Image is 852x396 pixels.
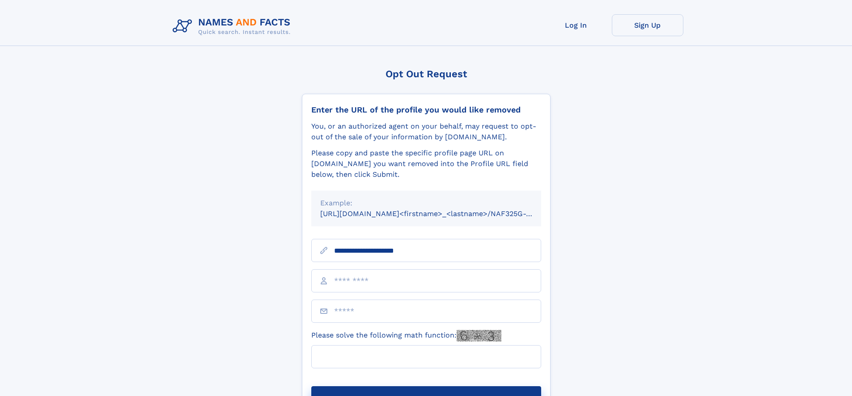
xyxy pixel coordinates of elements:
div: Opt Out Request [302,68,551,79]
div: Enter the URL of the profile you would like removed [311,105,541,115]
label: Please solve the following math function: [311,330,501,342]
div: You, or an authorized agent on your behalf, may request to opt-out of the sale of your informatio... [311,121,541,142]
div: Example: [320,198,532,208]
div: Please copy and paste the specific profile page URL on [DOMAIN_NAME] you want removed into the Pr... [311,148,541,180]
a: Sign Up [612,14,683,36]
small: [URL][DOMAIN_NAME]<firstname>_<lastname>/NAF325G-xxxxxxxx [320,209,558,218]
img: Logo Names and Facts [169,14,298,38]
a: Log In [540,14,612,36]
